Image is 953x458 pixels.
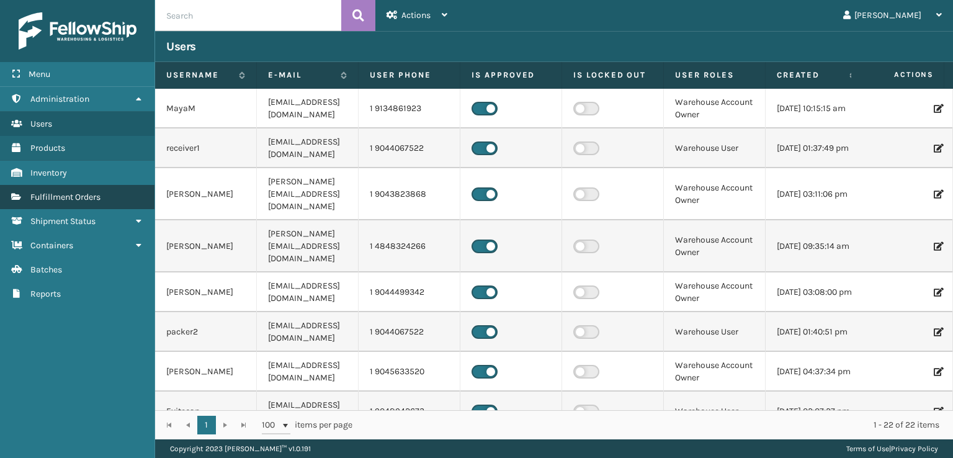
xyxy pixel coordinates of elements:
[359,89,460,128] td: 1 9134861923
[257,89,359,128] td: [EMAIL_ADDRESS][DOMAIN_NAME]
[359,392,460,431] td: 1 9048942673
[934,104,941,113] i: Edit
[257,312,359,352] td: [EMAIL_ADDRESS][DOMAIN_NAME]
[934,190,941,199] i: Edit
[197,416,216,434] a: 1
[155,272,257,312] td: [PERSON_NAME]
[934,242,941,251] i: Edit
[30,192,101,202] span: Fulfillment Orders
[664,168,766,220] td: Warehouse Account Owner
[766,312,867,352] td: [DATE] 01:40:51 pm
[573,70,652,81] label: Is Locked Out
[934,144,941,153] i: Edit
[675,70,754,81] label: User Roles
[257,168,359,220] td: [PERSON_NAME][EMAIL_ADDRESS][DOMAIN_NAME]
[359,272,460,312] td: 1 9044499342
[30,94,89,104] span: Administration
[30,289,61,299] span: Reports
[664,220,766,272] td: Warehouse Account Owner
[766,128,867,168] td: [DATE] 01:37:49 pm
[29,69,50,79] span: Menu
[257,352,359,392] td: [EMAIL_ADDRESS][DOMAIN_NAME]
[934,288,941,297] i: Edit
[155,168,257,220] td: [PERSON_NAME]
[30,264,62,275] span: Batches
[766,89,867,128] td: [DATE] 10:15:15 am
[766,352,867,392] td: [DATE] 04:37:34 pm
[30,168,67,178] span: Inventory
[664,352,766,392] td: Warehouse Account Owner
[664,128,766,168] td: Warehouse User
[257,128,359,168] td: [EMAIL_ADDRESS][DOMAIN_NAME]
[401,10,431,20] span: Actions
[934,328,941,336] i: Edit
[934,367,941,376] i: Edit
[155,220,257,272] td: [PERSON_NAME]
[766,168,867,220] td: [DATE] 03:11:06 pm
[257,392,359,431] td: [EMAIL_ADDRESS][DOMAIN_NAME]
[257,220,359,272] td: [PERSON_NAME][EMAIL_ADDRESS][DOMAIN_NAME]
[846,444,889,453] a: Terms of Use
[155,128,257,168] td: receiver1
[166,39,196,54] h3: Users
[359,168,460,220] td: 1 9043823868
[855,65,941,85] span: Actions
[166,70,233,81] label: Username
[155,89,257,128] td: MayaM
[155,352,257,392] td: [PERSON_NAME]
[664,392,766,431] td: Warehouse User
[257,272,359,312] td: [EMAIL_ADDRESS][DOMAIN_NAME]
[891,444,938,453] a: Privacy Policy
[472,70,550,81] label: Is Approved
[766,272,867,312] td: [DATE] 03:08:00 pm
[370,70,449,81] label: User phone
[766,392,867,431] td: [DATE] 02:07:27 pm
[777,70,843,81] label: Created
[170,439,311,458] p: Copyright 2023 [PERSON_NAME]™ v 1.0.191
[766,220,867,272] td: [DATE] 09:35:14 am
[262,416,352,434] span: items per page
[359,312,460,352] td: 1 9044067522
[664,89,766,128] td: Warehouse Account Owner
[359,128,460,168] td: 1 9044067522
[268,70,334,81] label: E-mail
[846,439,938,458] div: |
[664,272,766,312] td: Warehouse Account Owner
[262,419,280,431] span: 100
[30,240,73,251] span: Containers
[30,216,96,227] span: Shipment Status
[155,392,257,431] td: Exitscan
[30,143,65,153] span: Products
[155,312,257,352] td: packer2
[370,419,939,431] div: 1 - 22 of 22 items
[359,352,460,392] td: 1 9045633520
[664,312,766,352] td: Warehouse User
[19,12,136,50] img: logo
[934,407,941,416] i: Edit
[359,220,460,272] td: 1 4848324266
[30,119,52,129] span: Users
